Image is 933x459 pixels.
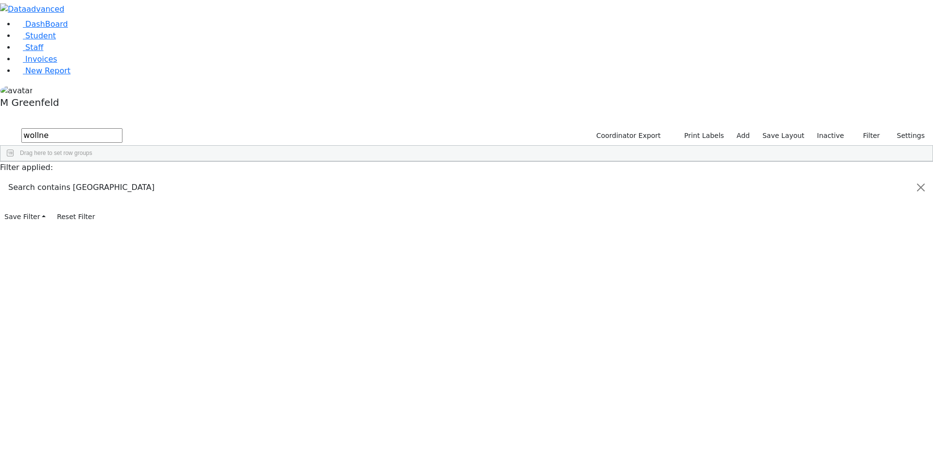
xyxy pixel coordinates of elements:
[16,43,43,52] a: Staff
[590,128,665,143] button: Coordinator Export
[850,128,884,143] button: Filter
[673,128,728,143] button: Print Labels
[52,209,99,224] button: Reset Filter
[909,174,933,201] button: Close
[16,19,68,29] a: DashBoard
[20,150,92,156] span: Drag here to set row groups
[732,128,754,143] a: Add
[25,19,68,29] span: DashBoard
[25,31,56,40] span: Student
[16,66,70,75] a: New Report
[21,128,122,143] input: Search
[758,128,809,143] button: Save Layout
[25,66,70,75] span: New Report
[25,54,57,64] span: Invoices
[884,128,929,143] button: Settings
[16,54,57,64] a: Invoices
[16,31,56,40] a: Student
[25,43,43,52] span: Staff
[812,128,848,143] label: Inactive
